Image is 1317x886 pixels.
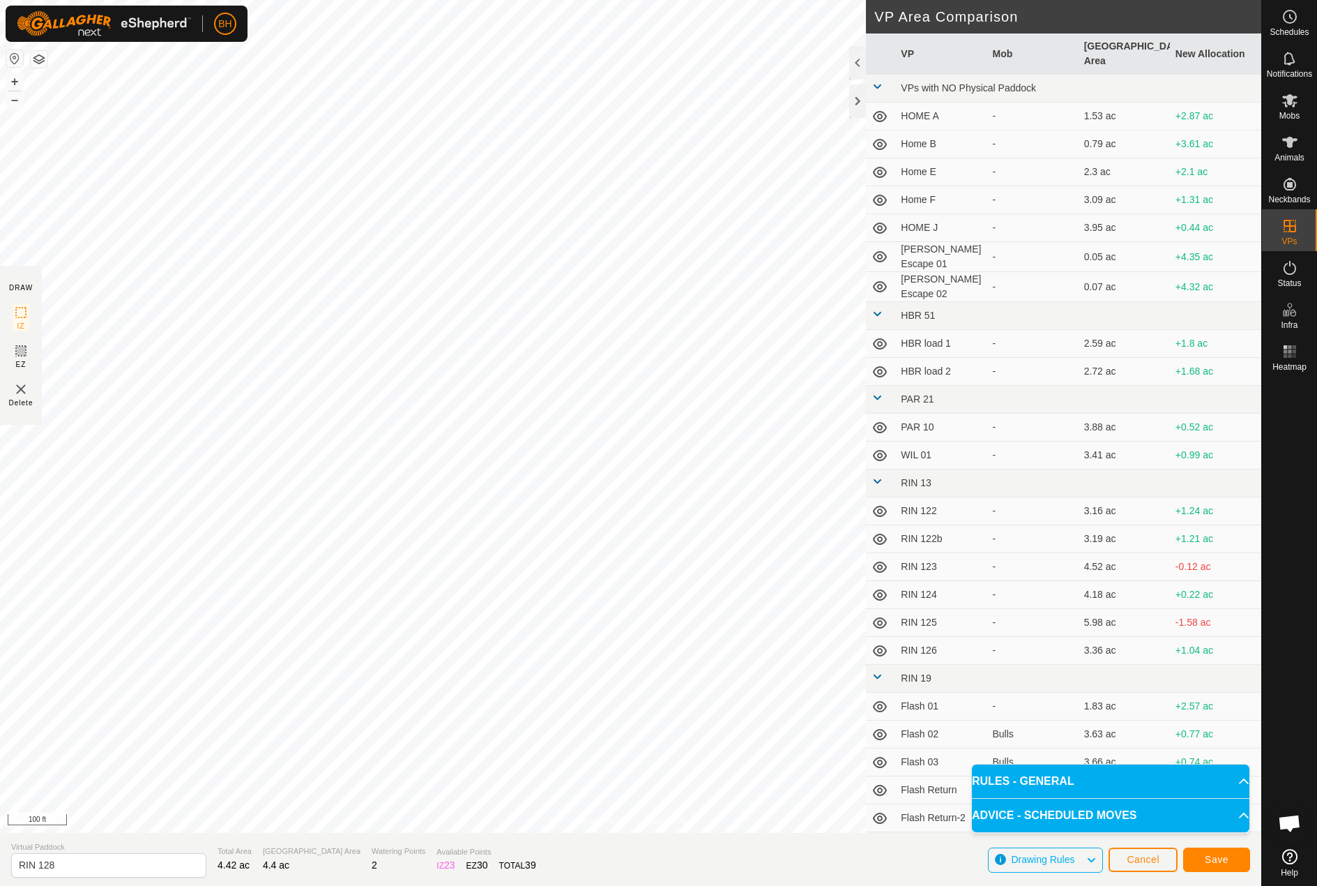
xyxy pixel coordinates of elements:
span: Available Points [436,846,535,858]
span: 4.4 ac [263,859,289,871]
td: [PERSON_NAME] Escape 02 [895,272,987,302]
p-accordion-header: RULES - GENERAL [972,765,1249,798]
span: 4.42 ac [218,859,250,871]
a: Help [1262,843,1317,883]
td: HBR load 1 [895,330,987,358]
td: 3.63 ac [1079,721,1170,749]
td: [PERSON_NAME] Escape 01 [895,242,987,272]
td: +0.99 ac [1170,442,1261,470]
span: VPs with NO Physical Paddock [901,82,1036,93]
span: Help [1281,869,1298,877]
div: Bulls [992,755,1072,769]
span: Notifications [1267,70,1312,78]
span: Heatmap [1272,363,1307,371]
div: - [992,448,1072,463]
button: Save [1183,848,1250,872]
td: 3.88 ac [1079,414,1170,442]
th: Mob [987,33,1078,75]
td: +1.8 ac [1170,330,1261,358]
span: 39 [525,859,536,871]
td: 3.36 ac [1079,637,1170,665]
span: RULES - GENERAL [972,773,1074,790]
div: Open chat [1269,802,1311,844]
img: Gallagher Logo [17,11,191,36]
span: Save [1205,854,1228,865]
td: 3.16 ac [1079,497,1170,525]
span: 23 [444,859,455,871]
div: - [992,587,1072,602]
td: Home F [895,186,987,214]
div: - [992,532,1072,546]
td: Flash Return [895,776,987,804]
span: Cancel [1127,854,1159,865]
span: Mobs [1279,112,1300,120]
div: - [992,560,1072,574]
td: +4.32 ac [1170,272,1261,302]
th: New Allocation [1170,33,1261,75]
td: RIN 122 [895,497,987,525]
span: ADVICE - SCHEDULED MOVES [972,807,1136,824]
button: Reset Map [6,50,23,67]
div: Bulls [992,727,1072,742]
div: - [992,615,1072,630]
span: 2 [372,859,377,871]
td: 4.52 ac [1079,553,1170,581]
div: - [992,280,1072,294]
div: - [992,250,1072,264]
td: 4.18 ac [1079,581,1170,609]
td: RIN 126 [895,637,987,665]
td: Flash 01 [895,693,987,721]
td: +2.1 ac [1170,158,1261,186]
td: WIL 01 [895,442,987,470]
td: +0.77 ac [1170,721,1261,749]
p-accordion-header: ADVICE - SCHEDULED MOVES [972,799,1249,832]
td: 2.59 ac [1079,330,1170,358]
td: RIN 125 [895,609,987,637]
td: +1.04 ac [1170,637,1261,665]
td: HOME A [895,103,987,130]
div: - [992,336,1072,351]
td: RIN 124 [895,581,987,609]
a: Privacy Policy [575,815,627,827]
span: Animals [1274,153,1304,162]
td: HBR load 2 [895,358,987,386]
td: Home B [895,130,987,158]
span: Virtual Paddock [11,841,206,853]
td: 1.83 ac [1079,693,1170,721]
td: -1.58 ac [1170,609,1261,637]
div: - [992,643,1072,658]
span: EZ [16,359,26,370]
td: 3.19 ac [1079,525,1170,553]
div: - [992,364,1072,379]
div: - [992,504,1072,518]
div: TOTAL [499,858,536,873]
div: - [992,137,1072,151]
span: BH [218,17,231,31]
td: Home E [895,158,987,186]
td: PAR 10 [895,414,987,442]
div: - [992,420,1072,435]
td: RIN 123 [895,553,987,581]
div: IZ [436,858,455,873]
div: - [992,165,1072,179]
span: PAR 21 [901,393,934,405]
div: - [992,220,1072,235]
span: VPs [1281,237,1297,246]
td: 3.95 ac [1079,214,1170,242]
button: Cancel [1109,848,1178,872]
span: [GEOGRAPHIC_DATA] Area [263,846,360,857]
td: Flash Return-2 [895,804,987,832]
td: +2.57 ac [1170,693,1261,721]
th: VP [895,33,987,75]
th: [GEOGRAPHIC_DATA] Area [1079,33,1170,75]
button: Map Layers [31,51,47,68]
td: HOME J [895,214,987,242]
span: RIN 19 [901,673,931,684]
span: Infra [1281,321,1297,329]
span: Schedules [1270,28,1309,36]
td: +1.31 ac [1170,186,1261,214]
td: 3.66 ac [1079,749,1170,776]
h2: VP Area Comparison [874,8,1261,25]
div: - [992,109,1072,123]
span: Watering Points [372,846,425,857]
